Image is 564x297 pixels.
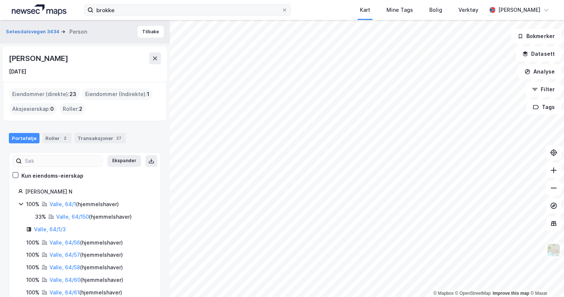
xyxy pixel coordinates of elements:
[21,171,83,180] div: Kun eiendoms-eierskap
[547,243,561,257] img: Z
[26,288,39,297] div: 100%
[115,134,123,142] div: 27
[69,90,76,99] span: 23
[35,212,46,221] div: 33%
[69,27,87,36] div: Person
[107,155,141,167] button: Ekspander
[26,263,39,272] div: 100%
[26,238,39,247] div: 100%
[26,200,39,209] div: 100%
[429,6,442,14] div: Bolig
[360,6,370,14] div: Kart
[93,4,282,16] input: Søk på adresse, matrikkel, gårdeiere, leietakere eller personer
[147,90,149,99] span: 1
[493,291,529,296] a: Improve this map
[22,156,103,167] input: Søk
[49,288,122,297] div: ( hjemmelshaver )
[458,6,478,14] div: Verktøy
[49,239,80,246] a: Valle, 64/56
[137,26,164,38] button: Tilbake
[60,103,85,115] div: Roller :
[49,250,123,259] div: ( hjemmelshaver )
[9,133,39,143] div: Portefølje
[9,67,26,76] div: [DATE]
[82,88,152,100] div: Eiendommer (Indirekte) :
[56,212,132,221] div: ( hjemmelshaver )
[9,103,57,115] div: Aksjeeierskap :
[34,226,66,232] a: Valle, 64/1/3
[527,262,564,297] iframe: Chat Widget
[79,105,82,113] span: 2
[25,187,152,196] div: [PERSON_NAME] N
[49,263,123,272] div: ( hjemmelshaver )
[511,29,561,44] button: Bokmerker
[49,277,80,283] a: Valle, 64/60
[526,82,561,97] button: Filter
[50,105,54,113] span: 0
[386,6,413,14] div: Mine Tags
[433,291,454,296] a: Mapbox
[498,6,540,14] div: [PERSON_NAME]
[61,134,69,142] div: 2
[56,214,89,220] a: Valle, 64/150
[49,238,123,247] div: ( hjemmelshaver )
[49,264,80,270] a: Valle, 64/58
[26,250,39,259] div: 100%
[49,289,79,296] a: Valle, 64/61
[518,64,561,79] button: Analyse
[49,276,123,284] div: ( hjemmelshaver )
[26,276,39,284] div: 100%
[49,252,80,258] a: Valle, 64/57
[9,88,79,100] div: Eiendommer (direkte) :
[12,4,66,16] img: logo.a4113a55bc3d86da70a041830d287a7e.svg
[527,100,561,115] button: Tags
[49,201,76,207] a: Valle, 64/1
[75,133,126,143] div: Transaksjoner
[516,47,561,61] button: Datasett
[42,133,72,143] div: Roller
[9,52,69,64] div: [PERSON_NAME]
[49,200,119,209] div: ( hjemmelshaver )
[455,291,491,296] a: OpenStreetMap
[6,28,61,35] button: Setesdalsvegen 3434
